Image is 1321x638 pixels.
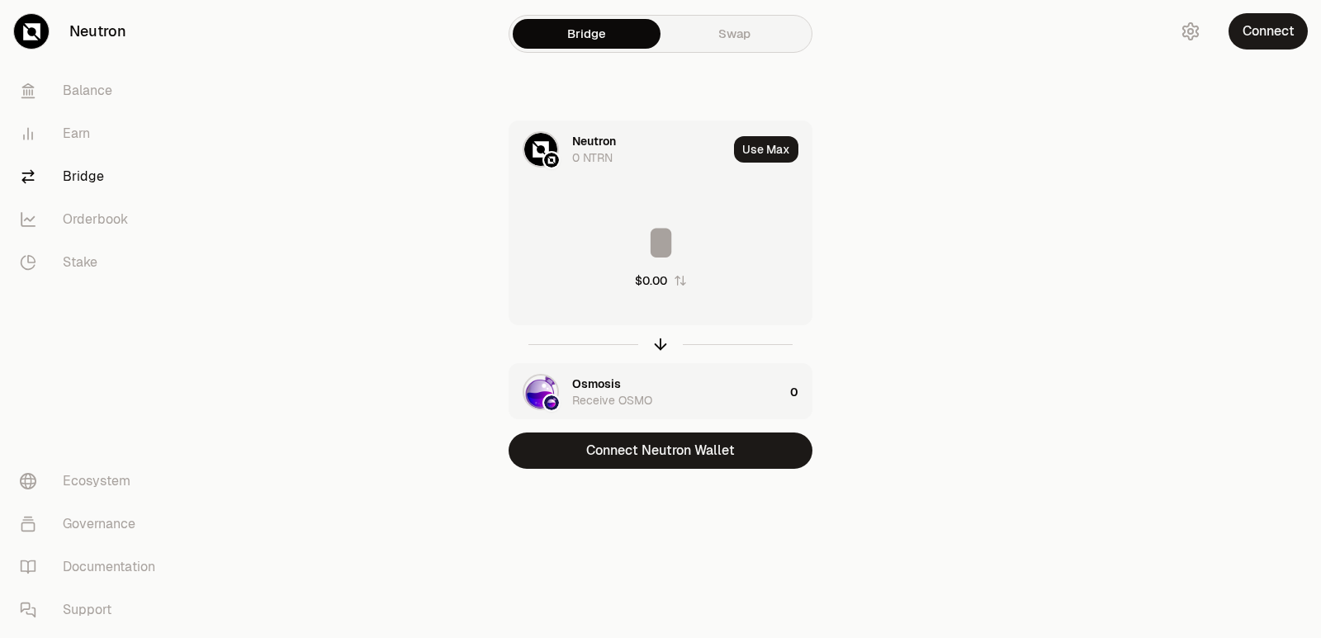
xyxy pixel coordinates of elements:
button: Connect Neutron Wallet [509,432,812,469]
img: Neutron Logo [544,153,559,168]
div: Osmosis [572,376,621,392]
a: Orderbook [7,198,178,241]
button: OSMO LogoOsmosis LogoOsmosisReceive OSMO0 [509,364,812,420]
a: Swap [660,19,808,49]
a: Governance [7,503,178,546]
img: NTRN Logo [524,133,557,166]
a: Support [7,588,178,631]
div: Neutron [572,133,616,149]
div: Receive OSMO [572,392,652,409]
div: NTRN LogoNeutron LogoNeutron0 NTRN [509,121,727,177]
button: Use Max [734,136,798,163]
button: $0.00 [635,272,687,289]
a: Earn [7,112,178,155]
div: 0 NTRN [572,149,613,166]
a: Bridge [513,19,660,49]
a: Bridge [7,155,178,198]
div: OSMO LogoOsmosis LogoOsmosisReceive OSMO [509,364,784,420]
a: Stake [7,241,178,284]
div: $0.00 [635,272,667,289]
img: OSMO Logo [524,376,557,409]
button: Connect [1229,13,1308,50]
a: Documentation [7,546,178,588]
a: Balance [7,69,178,112]
img: Osmosis Logo [544,395,559,410]
a: Ecosystem [7,460,178,503]
div: 0 [790,364,812,420]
